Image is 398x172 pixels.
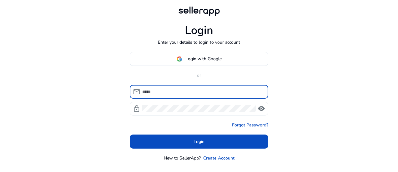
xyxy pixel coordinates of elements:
p: New to SellerApp? [164,155,201,161]
span: mail [133,88,140,96]
p: or [130,72,268,79]
a: Forgot Password? [232,122,268,128]
h1: Login [185,24,213,37]
span: Login [194,138,204,145]
a: Create Account [203,155,234,161]
button: Login [130,135,268,149]
img: google-logo.svg [177,56,182,62]
span: lock [133,105,140,112]
span: Login with Google [185,56,222,62]
span: visibility [258,105,265,112]
button: Login with Google [130,52,268,66]
p: Enter your details to login to your account [158,39,240,46]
